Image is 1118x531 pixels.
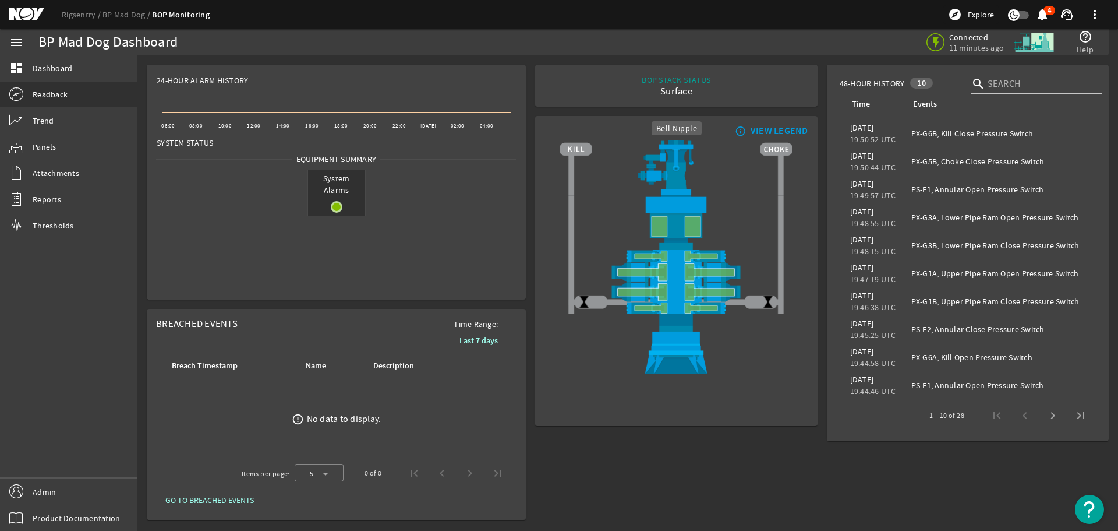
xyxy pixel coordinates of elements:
legacy-datetime-component: [DATE] [850,262,874,273]
span: Dashboard [33,62,72,74]
div: 1 – 10 of 28 [929,410,964,421]
legacy-datetime-component: 19:50:52 UTC [850,134,896,145]
button: Last page [1067,402,1095,430]
legacy-datetime-component: 19:45:25 UTC [850,330,896,340]
div: Name [304,360,358,372]
legacy-datetime-component: 19:49:57 UTC [850,190,896,201]
div: PX-G1A, Upper Pipe Ram Open Pressure Switch [911,268,1085,279]
input: Search [988,77,1092,91]
legacy-datetime-component: 19:46:38 UTC [850,302,896,312]
div: Items per page: [242,468,290,480]
mat-icon: explore [948,8,962,22]
img: UpperAnnularOpen.png [560,195,792,250]
div: No data to display. [307,413,381,425]
i: search [971,77,985,91]
div: BP Mad Dog Dashboard [38,37,178,48]
div: PX-G1B, Upper Pipe Ram Close Pressure Switch [911,296,1085,307]
button: Open Resource Center [1075,495,1104,524]
legacy-datetime-component: [DATE] [850,374,874,385]
legacy-datetime-component: [DATE] [850,206,874,217]
span: 11 minutes ago [949,43,1004,53]
div: 0 of 0 [365,467,381,479]
span: Attachments [33,167,79,179]
img: ShearRamOpen.png [560,262,792,282]
img: ShearRamOpen.png [560,282,792,302]
img: TransparentStackSlice.png [564,220,578,238]
img: WellheadConnector.png [560,314,792,374]
text: 16:00 [305,122,319,129]
b: Last 7 days [459,335,498,346]
legacy-datetime-component: 19:44:46 UTC [850,386,896,396]
legacy-datetime-component: [DATE] [850,178,874,189]
text: 02:00 [451,122,464,129]
mat-icon: notifications [1035,8,1049,22]
div: Events [911,98,1081,111]
a: BOP Monitoring [152,9,210,20]
a: BP Mad Dog [102,9,152,20]
a: Rigsentry [62,9,102,20]
legacy-datetime-component: [DATE] [850,122,874,133]
legacy-datetime-component: [DATE] [850,150,874,161]
button: Last 7 days [450,330,507,351]
span: Trend [33,115,54,126]
text: 06:00 [161,122,175,129]
span: Readback [33,89,68,100]
span: Connected [949,32,1004,43]
mat-icon: dashboard [9,61,23,75]
button: Next page [1039,402,1067,430]
span: Explore [968,9,994,20]
mat-icon: info_outline [733,126,746,136]
div: 10 [910,78,933,89]
span: Reports [33,194,61,205]
div: Breach Timestamp [172,360,238,372]
mat-icon: support_agent [1060,8,1074,22]
legacy-datetime-component: 19:47:19 UTC [850,274,896,284]
legacy-datetime-component: [DATE] [850,318,874,329]
mat-icon: menu [9,36,23,50]
div: BOP STACK STATUS [642,74,710,86]
div: PX-G6B, Kill Close Pressure Switch [911,128,1085,139]
div: Surface [642,86,710,97]
span: GO TO BREACHED EVENTS [165,494,254,506]
button: more_vert [1081,1,1109,29]
mat-icon: help_outline [1078,30,1092,44]
text: 12:00 [247,122,260,129]
text: 14:00 [276,122,289,129]
mat-icon: error_outline [292,413,304,425]
img: ValveClose.png [577,295,591,309]
span: Admin [33,486,56,498]
div: PX-G3A, Lower Pipe Ram Open Pressure Switch [911,212,1085,223]
legacy-datetime-component: 19:50:44 UTC [850,162,896,173]
button: 4 [1036,9,1048,21]
span: Thresholds [33,220,74,231]
div: Description [373,360,414,372]
span: System Status [157,137,213,149]
div: Events [913,98,937,111]
img: TransparentStackSlice.png [774,220,788,238]
div: PS-F1, Annular Open Pressure Switch [911,184,1085,195]
div: Time [850,98,897,111]
div: PS-F2, Annular Close Pressure Switch [911,323,1085,335]
text: 22:00 [392,122,406,129]
legacy-datetime-component: 19:44:58 UTC [850,358,896,368]
div: PX-G6A, Kill Open Pressure Switch [911,351,1085,363]
img: Skid.svg [1012,20,1056,64]
button: Explore [943,5,999,24]
span: Time Range: [444,318,507,330]
img: PipeRamOpen.png [560,302,792,314]
div: Time [852,98,870,111]
text: 04:00 [480,122,493,129]
legacy-datetime-component: [DATE] [850,290,874,301]
legacy-datetime-component: [DATE] [850,346,874,357]
span: System Alarms [308,170,365,198]
span: Panels [33,141,56,153]
img: ValveClose.png [761,295,775,309]
span: Equipment Summary [292,153,380,165]
span: 48-Hour History [840,78,905,89]
text: 08:00 [189,122,203,129]
div: PX-G5B, Choke Close Pressure Switch [911,156,1085,167]
span: Help [1077,44,1094,55]
legacy-datetime-component: 19:48:55 UTC [850,218,896,228]
div: Description [372,360,455,372]
img: PipeRamOpen.png [560,250,792,262]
